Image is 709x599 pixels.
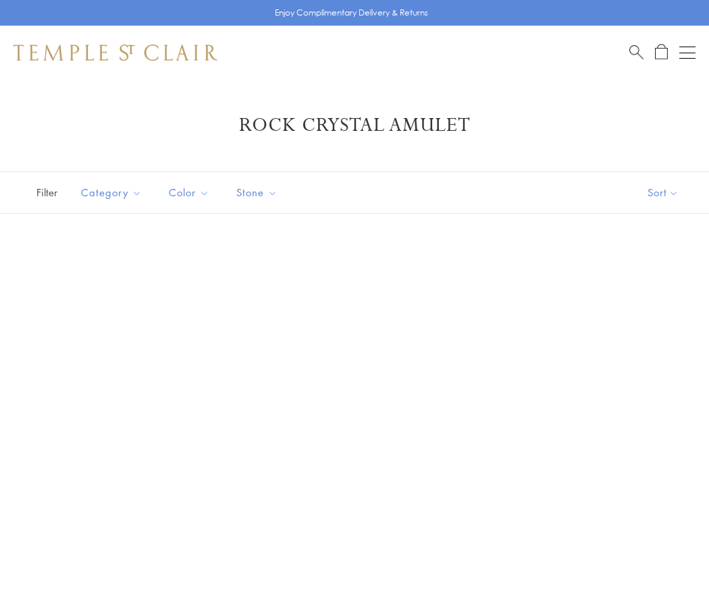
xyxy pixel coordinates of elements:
[34,113,675,138] h1: Rock Crystal Amulet
[71,177,152,208] button: Category
[655,44,668,61] a: Open Shopping Bag
[679,45,695,61] button: Open navigation
[74,184,152,201] span: Category
[230,184,288,201] span: Stone
[617,172,709,213] button: Show sort by
[629,44,644,61] a: Search
[159,177,219,208] button: Color
[275,6,428,20] p: Enjoy Complimentary Delivery & Returns
[226,177,288,208] button: Stone
[14,45,217,61] img: Temple St. Clair
[162,184,219,201] span: Color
